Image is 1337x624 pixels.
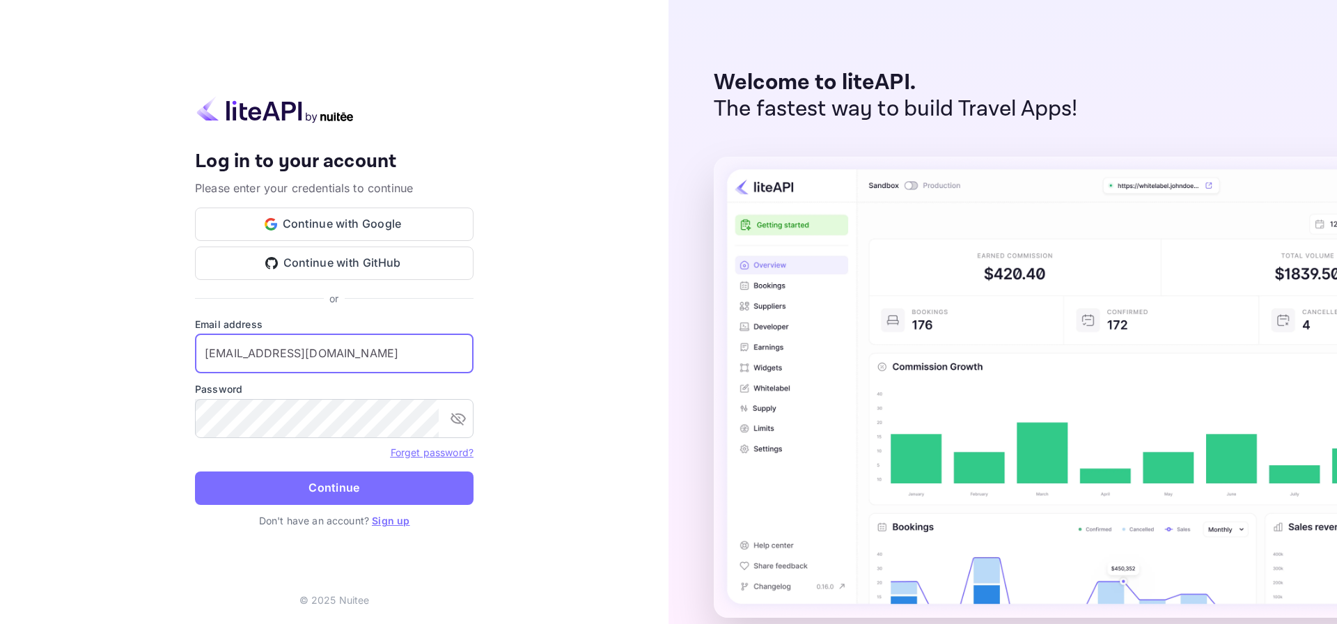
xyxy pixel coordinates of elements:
label: Password [195,382,474,396]
p: Please enter your credentials to continue [195,180,474,196]
p: or [329,291,338,306]
button: Continue [195,471,474,505]
h4: Log in to your account [195,150,474,174]
p: The fastest way to build Travel Apps! [714,96,1078,123]
a: Forget password? [391,445,474,459]
img: liteapi [195,96,355,123]
p: Don't have an account? [195,513,474,528]
button: Continue with Google [195,208,474,241]
input: Enter your email address [195,334,474,373]
a: Sign up [372,515,409,526]
p: © 2025 Nuitee [299,593,370,607]
a: Forget password? [391,446,474,458]
button: toggle password visibility [444,405,472,432]
p: Welcome to liteAPI. [714,70,1078,96]
label: Email address [195,317,474,331]
button: Continue with GitHub [195,247,474,280]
